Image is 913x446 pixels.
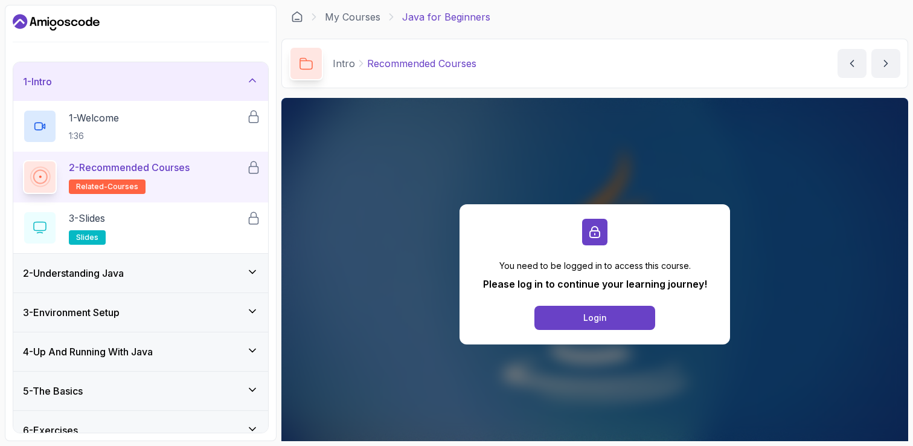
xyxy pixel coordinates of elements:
[23,74,52,89] h3: 1 - Intro
[862,398,901,434] iframe: chat widget
[325,10,380,24] a: My Courses
[13,372,268,410] button: 5-The Basics
[23,211,258,245] button: 3-Slidesslides
[291,11,303,23] a: Dashboard
[333,56,355,71] p: Intro
[13,254,268,292] button: 2-Understanding Java
[838,49,867,78] button: previous content
[69,130,119,142] p: 1:36
[23,384,83,398] h3: 5 - The Basics
[23,160,258,194] button: 2-Recommended Coursesrelated-courses
[402,10,490,24] p: Java for Beginners
[483,277,707,291] p: Please log in to continue your learning journey!
[23,344,153,359] h3: 4 - Up And Running With Java
[69,111,119,125] p: 1 - Welcome
[871,49,900,78] button: next content
[23,305,120,320] h3: 3 - Environment Setup
[23,109,258,143] button: 1-Welcome1:36
[13,332,268,371] button: 4-Up And Running With Java
[583,312,607,324] div: Login
[684,140,901,392] iframe: chat widget
[367,56,476,71] p: Recommended Courses
[13,62,268,101] button: 1-Intro
[13,293,268,332] button: 3-Environment Setup
[483,260,707,272] p: You need to be logged in to access this course.
[534,306,655,330] button: Login
[13,13,100,32] a: Dashboard
[23,266,124,280] h3: 2 - Understanding Java
[23,423,78,438] h3: 6 - Exercises
[69,211,105,225] p: 3 - Slides
[69,160,190,175] p: 2 - Recommended Courses
[76,182,138,192] span: related-courses
[76,233,98,242] span: slides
